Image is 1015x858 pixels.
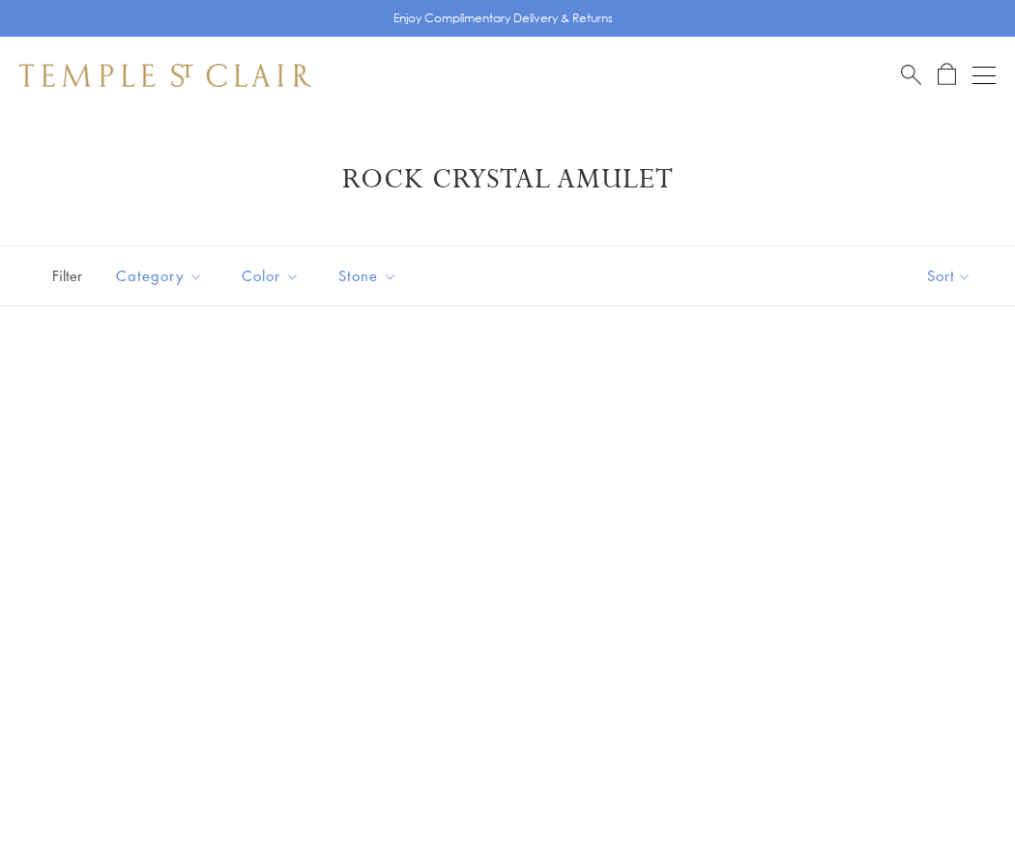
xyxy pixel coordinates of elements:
[19,64,311,87] img: Temple St. Clair
[227,254,314,298] button: Color
[972,64,996,87] button: Open navigation
[48,162,967,197] h1: Rock Crystal Amulet
[101,254,217,298] button: Category
[884,246,1015,305] button: Show sort by
[232,264,314,288] span: Color
[329,264,412,288] span: Stone
[324,254,412,298] button: Stone
[901,63,921,87] a: Search
[938,63,956,87] a: Open Shopping Bag
[106,264,217,288] span: Category
[393,9,613,28] p: Enjoy Complimentary Delivery & Returns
